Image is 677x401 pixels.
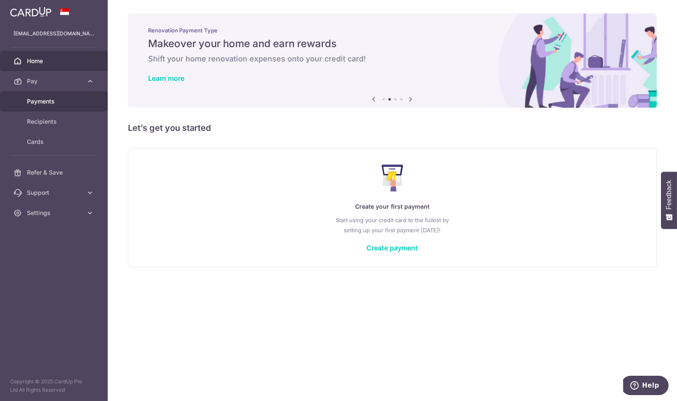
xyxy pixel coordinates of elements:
a: Create payment [367,244,418,252]
span: Home [27,57,82,65]
span: Settings [27,209,82,217]
img: Make Payment [382,165,403,191]
iframe: Opens a widget where you can find more information [623,376,669,397]
span: Feedback [665,180,673,210]
img: CardUp [10,7,51,17]
h6: Shift your home renovation expenses onto your credit card! [148,54,637,64]
span: Cards [27,138,82,146]
span: Pay [27,77,82,85]
img: Renovation banner [128,13,657,108]
span: Recipients [27,117,82,126]
p: Create your first payment [145,202,640,212]
span: Support [27,189,82,197]
h5: Makeover your home and earn rewards [148,37,637,50]
p: Start using your credit card to the fullest by setting up your first payment [DATE]! [145,215,640,235]
h5: Let’s get you started [128,121,657,135]
span: Refer & Save [27,168,82,177]
p: Renovation Payment Type [148,27,637,34]
p: [EMAIL_ADDRESS][DOMAIN_NAME] [13,29,94,38]
a: Learn more [148,74,184,82]
span: Payments [27,97,82,106]
button: Feedback - Show survey [661,172,677,229]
